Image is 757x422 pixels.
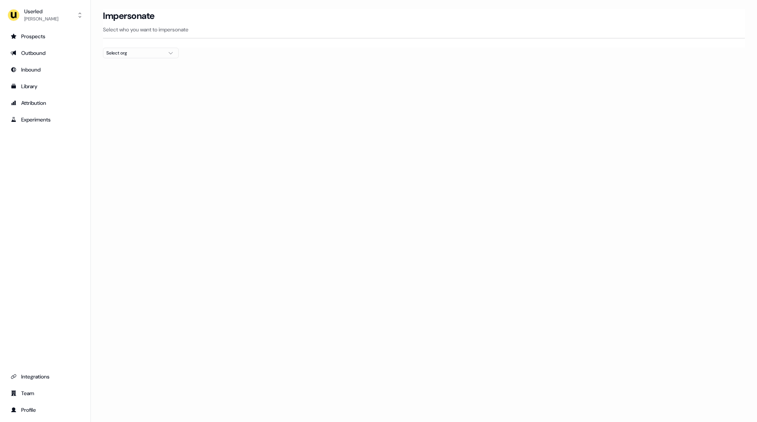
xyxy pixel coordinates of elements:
[6,387,84,399] a: Go to team
[6,6,84,24] button: Userled[PERSON_NAME]
[6,97,84,109] a: Go to attribution
[6,80,84,92] a: Go to templates
[6,47,84,59] a: Go to outbound experience
[6,404,84,416] a: Go to profile
[11,116,80,123] div: Experiments
[6,30,84,42] a: Go to prospects
[6,114,84,126] a: Go to experiments
[6,371,84,383] a: Go to integrations
[11,83,80,90] div: Library
[6,64,84,76] a: Go to Inbound
[106,49,163,57] div: Select org
[24,8,58,15] div: Userled
[103,10,155,22] h3: Impersonate
[11,389,80,397] div: Team
[24,15,58,23] div: [PERSON_NAME]
[11,66,80,73] div: Inbound
[11,406,80,414] div: Profile
[103,48,179,58] button: Select org
[11,373,80,380] div: Integrations
[11,99,80,107] div: Attribution
[11,33,80,40] div: Prospects
[11,49,80,57] div: Outbound
[103,26,745,33] p: Select who you want to impersonate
